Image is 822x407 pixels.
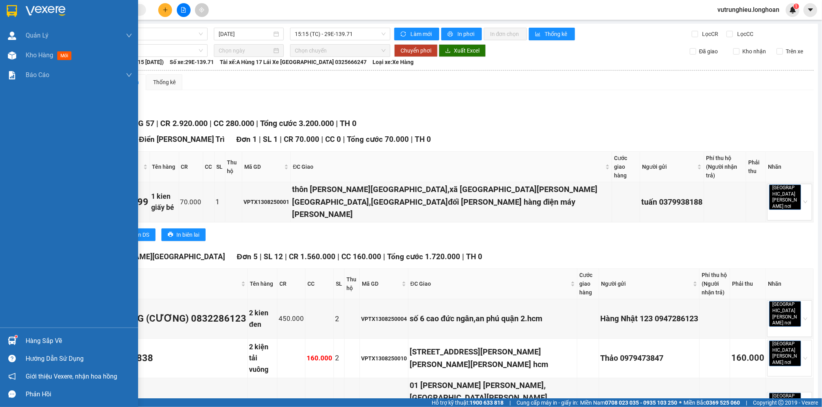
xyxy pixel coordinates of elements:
span: | [509,398,511,407]
button: In đơn chọn [484,28,527,40]
div: 1 kien giấy bé [151,191,178,213]
button: caret-down [803,3,817,17]
span: | [337,252,339,261]
span: Cung cấp máy in - giấy in: [517,398,578,407]
sup: 1 [794,4,799,9]
span: In biên lai [176,230,199,239]
span: Thống kê [545,30,569,38]
th: CC [203,152,215,182]
span: | [285,252,287,261]
span: Kho hàng [26,51,53,59]
span: Lọc CR [699,30,720,38]
span: CC 280.000 [213,119,254,128]
div: 2 [335,313,343,324]
strong: 0369 525 060 [706,399,740,406]
div: A Tri 0785873838 [76,351,246,366]
span: down [126,72,132,78]
img: warehouse-icon [8,32,16,40]
div: Thống kê [153,78,176,87]
div: VPTX1308250010 [361,354,407,363]
span: | [343,135,345,144]
span: | [336,119,338,128]
td: VPTX1308250010 [360,339,408,378]
th: Cước giao hàng [577,269,599,299]
span: Làm mới [410,30,433,38]
div: [STREET_ADDRESS][PERSON_NAME][PERSON_NAME][PERSON_NAME] hcm [410,346,576,371]
span: close [792,321,796,325]
th: Tên hàng [248,269,277,299]
span: ĐC Giao [293,162,604,171]
div: VPTX1308250001 [243,198,289,206]
span: Giới thiệu Vexere, nhận hoa hồng [26,371,117,381]
span: Tổng cước 70.000 [347,135,409,144]
th: CR [277,269,305,299]
img: warehouse-icon [8,51,16,60]
div: 2 kien đen [249,307,276,330]
span: | [260,252,262,261]
span: Đơn 5 [237,252,258,261]
span: 15:15 (TC) - 29E-139.71 [295,28,386,40]
span: plus [163,7,168,13]
span: Tài xế: A Hùng 17 Lái Xe [GEOGRAPHIC_DATA] 0325666247 [220,58,367,66]
div: VPTX1308250004 [361,315,407,323]
span: close [792,360,796,364]
img: warehouse-icon [8,337,16,345]
span: download [445,48,451,54]
strong: 1900 633 818 [470,399,504,406]
span: CR 1.560.000 [289,252,335,261]
span: Mã GD [244,162,283,171]
span: Chọn chuyến [295,45,386,57]
button: printerIn DS [122,228,155,241]
td: VPTX1308250001 [242,182,291,222]
span: Người gửi [642,162,696,171]
span: CC 160.000 [341,252,381,261]
div: Hàng sắp về [26,335,132,347]
span: Người gửi [601,279,691,288]
button: syncLàm mới [394,28,439,40]
span: Trên xe [783,47,807,56]
span: close [792,204,796,208]
span: question-circle [8,355,16,362]
div: Hàng Nhật 123 0947286123 [600,313,698,325]
span: Tổng cước 3.200.000 [260,119,334,128]
th: Tên hàng [150,152,179,182]
span: ⚪️ [679,401,682,404]
div: Hướng dẫn sử dụng [26,353,132,365]
span: | [383,252,385,261]
th: Phí thu hộ (Người nhận trả) [700,269,730,299]
img: logo-vxr [7,5,17,17]
div: Thảo 0979473847 [600,352,698,364]
img: solution-icon [8,71,16,79]
span: message [8,390,16,398]
span: | [462,252,464,261]
button: plus [158,3,172,17]
span: TH 0 [340,119,356,128]
span: Miền Bắc [683,398,740,407]
div: số 6 cao đức ngân,an phú quận 2.hcm [410,313,576,325]
strong: 0708 023 035 - 0935 103 250 [605,399,677,406]
span: bar-chart [535,31,542,38]
span: caret-down [807,6,814,13]
span: In phơi [457,30,476,38]
span: Đã giao [696,47,721,56]
span: down [126,32,132,39]
span: SL 1 [263,135,278,144]
span: notification [8,373,16,380]
th: Thu hộ [225,152,243,182]
span: | [411,135,413,144]
input: Chọn ngày [219,46,272,55]
span: CR 2.920.000 [160,119,208,128]
span: [GEOGRAPHIC_DATA][PERSON_NAME] nơi [769,341,801,366]
div: Nhãn [768,279,811,288]
button: file-add [177,3,191,17]
span: | [280,135,282,144]
div: 1 [216,196,224,207]
button: printerIn biên lai [161,228,206,241]
button: downloadXuất Excel [439,44,486,57]
th: SL [334,269,345,299]
span: Người nhận [77,279,240,288]
span: [GEOGRAPHIC_DATA][PERSON_NAME] nơi [769,185,801,210]
th: CC [305,269,334,299]
span: | [321,135,323,144]
sup: 1 [15,335,17,338]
